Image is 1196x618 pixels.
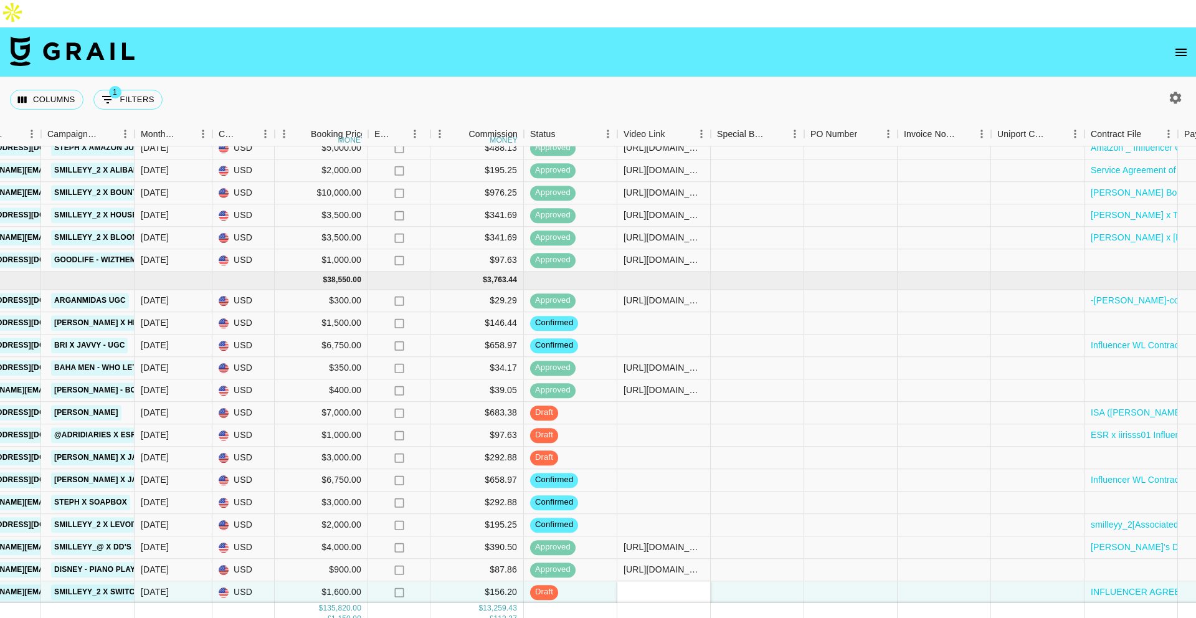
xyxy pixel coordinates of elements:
a: Smilleyy_2 x Bounty [51,185,146,201]
div: $3,000.00 [275,447,368,469]
div: $976.25 [430,182,524,204]
a: smilleyy_2 x House of Fab [51,207,171,223]
div: $400.00 [275,379,368,402]
div: $87.86 [430,559,524,581]
a: Steph x Soapbox [51,495,130,510]
div: $683.38 [430,402,524,424]
div: money [490,136,518,144]
button: Menu [879,125,898,143]
div: Expenses: Remove Commission? [368,122,430,146]
div: PO Number [810,122,857,146]
span: draft [530,452,558,464]
div: USD [212,312,275,335]
div: $ [483,275,487,286]
button: Sort [1048,125,1066,143]
div: Jul '25 [141,232,169,244]
div: $2,000.00 [275,159,368,182]
div: $390.50 [430,536,524,559]
span: confirmed [530,520,578,531]
div: Commission [468,122,518,146]
div: USD [212,137,275,159]
div: Video Link [624,122,665,146]
div: $3,000.00 [275,492,368,514]
button: Sort [857,125,875,143]
div: USD [212,379,275,402]
a: [PERSON_NAME] x Javvy - UGC [51,450,179,465]
button: Select columns [10,90,83,110]
span: confirmed [530,475,578,487]
button: Menu [599,125,617,143]
span: approved [530,363,576,374]
div: $1,000.00 [275,424,368,447]
span: approved [530,564,576,576]
button: Menu [692,125,711,143]
div: 135,820.00 [323,604,361,614]
a: [PERSON_NAME] - Bottle Rockets (Phase 2) [51,383,238,398]
div: Currency [219,122,239,146]
div: $3,500.00 [275,227,368,249]
span: draft [530,407,558,419]
a: smilleyy_2 x Switchbot [51,584,159,600]
span: approved [530,210,576,222]
div: $ [323,275,327,286]
div: Aug '25 [141,541,169,554]
a: Bri x Javvy - UGC [51,338,128,353]
div: USD [212,492,275,514]
div: $7,000.00 [275,402,368,424]
button: Menu [256,125,275,143]
div: Aug '25 [141,362,169,374]
div: Jul '25 [141,187,169,199]
div: USD [212,249,275,272]
img: Grail Talent [10,36,135,66]
div: Aug '25 [141,564,169,576]
div: Jul '25 [141,164,169,177]
a: Steph x Amazon July [51,140,146,156]
div: 13,259.43 [483,604,517,614]
div: 3,763.44 [487,275,517,286]
button: Menu [194,125,212,143]
div: USD [212,227,275,249]
div: Aug '25 [141,317,169,330]
a: smilleyy_2 x Levoit [51,517,141,533]
div: $900.00 [275,559,368,581]
div: Aug '25 [141,474,169,487]
span: approved [530,232,576,244]
div: PO Number [804,122,898,146]
button: Menu [785,125,804,143]
div: Campaign (Type) [41,122,135,146]
div: Campaign (Type) [47,122,98,146]
div: 38,550.00 [327,275,361,286]
div: USD [212,469,275,492]
a: @adridiaries x ESR [51,427,140,443]
button: Sort [1141,125,1159,143]
button: Sort [556,125,573,143]
div: Aug '25 [141,497,169,509]
div: USD [212,447,275,469]
div: Video Link [617,122,711,146]
span: approved [530,165,576,177]
div: $ [478,604,483,614]
button: Show filters [93,90,163,110]
div: $300.00 [275,290,368,312]
div: USD [212,290,275,312]
div: Uniport Contact Email [997,122,1048,146]
div: Aug '25 [141,519,169,531]
div: https://www.tiktok.com/@smilleyy_2/video/7530329073684319501 [624,164,704,177]
div: money [338,136,366,144]
div: https://www.tiktok.com/@smilleyy_2/video/7530758531125890318 [624,142,704,154]
div: Contract File [1091,122,1141,146]
button: Sort [392,125,409,143]
span: approved [530,255,576,267]
div: Aug '25 [141,586,169,599]
div: Aug '25 [141,452,169,464]
a: [PERSON_NAME] x HelloFresh IG Stories [51,315,228,331]
div: https://www.instagram.com/reel/DLF-Pe4OC5t/ [624,295,704,307]
div: USD [212,182,275,204]
div: $292.88 [430,492,524,514]
div: Status [524,122,617,146]
div: https://www.tiktok.com/@iirisss01/photo/7535511176361348382 [624,384,704,397]
button: Menu [116,125,135,143]
span: confirmed [530,497,578,509]
a: [PERSON_NAME] x Javvy UGC [51,472,174,488]
span: draft [530,430,558,442]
